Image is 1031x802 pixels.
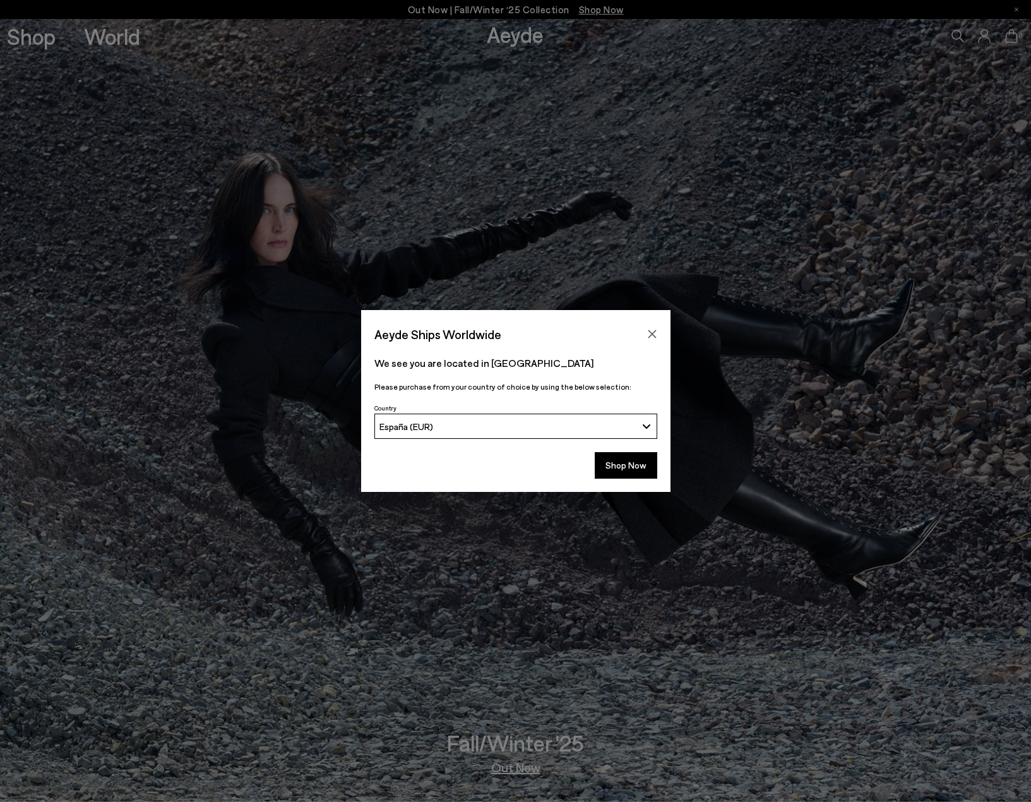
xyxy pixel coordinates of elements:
span: Country [374,404,396,412]
p: Please purchase from your country of choice by using the below selection: [374,381,657,393]
p: We see you are located in [GEOGRAPHIC_DATA] [374,356,657,371]
span: España (EUR) [379,421,433,432]
button: Close [643,325,662,344]
button: Shop Now [595,452,657,479]
span: Aeyde Ships Worldwide [374,323,501,345]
